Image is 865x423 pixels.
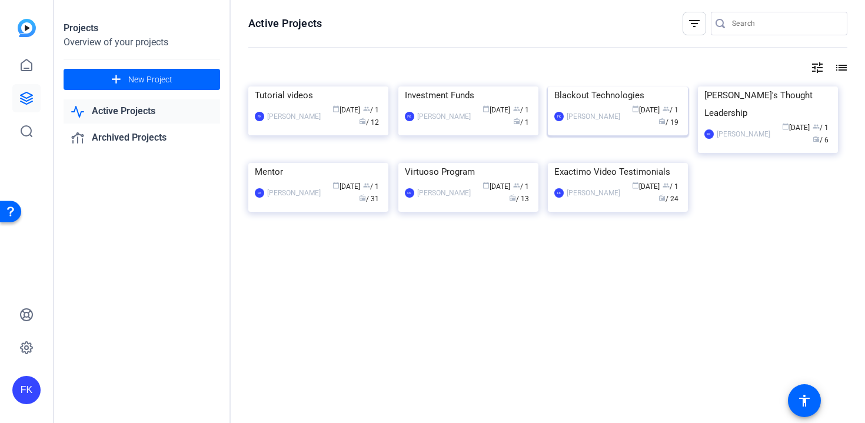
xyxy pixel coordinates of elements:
[554,163,681,181] div: Exactimo Video Testimonials
[632,106,660,114] span: [DATE]
[267,187,321,199] div: [PERSON_NAME]
[554,86,681,104] div: Blackout Technologies
[813,136,829,144] span: / 6
[813,124,829,132] span: / 1
[128,74,172,86] span: New Project
[658,118,666,125] span: radio
[267,111,321,122] div: [PERSON_NAME]
[813,123,820,130] span: group
[658,118,678,126] span: / 19
[567,187,620,199] div: [PERSON_NAME]
[797,394,811,408] mat-icon: accessibility
[704,129,714,139] div: FK
[687,16,701,31] mat-icon: filter_list
[64,126,220,150] a: Archived Projects
[513,118,529,126] span: / 1
[64,69,220,90] button: New Project
[359,118,366,125] span: radio
[363,182,370,189] span: group
[12,376,41,404] div: FK
[359,195,379,203] span: / 31
[554,112,564,121] div: FK
[632,182,660,191] span: [DATE]
[717,128,770,140] div: [PERSON_NAME]
[483,105,490,112] span: calendar_today
[567,111,620,122] div: [PERSON_NAME]
[109,72,124,87] mat-icon: add
[255,188,264,198] div: FK
[658,194,666,201] span: radio
[64,35,220,49] div: Overview of your projects
[704,86,831,122] div: [PERSON_NAME]'s Thought Leadership
[663,106,678,114] span: / 1
[64,21,220,35] div: Projects
[332,106,360,114] span: [DATE]
[513,118,520,125] span: radio
[632,182,639,189] span: calendar_today
[405,188,414,198] div: FK
[513,182,520,189] span: group
[663,182,678,191] span: / 1
[405,112,414,121] div: FK
[332,105,340,112] span: calendar_today
[248,16,322,31] h1: Active Projects
[810,61,824,75] mat-icon: tune
[663,105,670,112] span: group
[363,106,379,114] span: / 1
[255,112,264,121] div: FK
[18,19,36,37] img: blue-gradient.svg
[417,111,471,122] div: [PERSON_NAME]
[332,182,360,191] span: [DATE]
[483,182,510,191] span: [DATE]
[833,61,847,75] mat-icon: list
[509,194,516,201] span: radio
[554,188,564,198] div: FK
[332,182,340,189] span: calendar_today
[363,105,370,112] span: group
[513,106,529,114] span: / 1
[405,163,532,181] div: Virtuoso Program
[658,195,678,203] span: / 24
[782,124,810,132] span: [DATE]
[509,195,529,203] span: / 13
[813,135,820,142] span: radio
[405,86,532,104] div: Investment Funds
[363,182,379,191] span: / 1
[483,106,510,114] span: [DATE]
[663,182,670,189] span: group
[782,123,789,130] span: calendar_today
[483,182,490,189] span: calendar_today
[417,187,471,199] div: [PERSON_NAME]
[359,118,379,126] span: / 12
[64,99,220,124] a: Active Projects
[513,105,520,112] span: group
[359,194,366,201] span: radio
[632,105,639,112] span: calendar_today
[732,16,838,31] input: Search
[513,182,529,191] span: / 1
[255,86,382,104] div: Tutorial videos
[255,163,382,181] div: Mentor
